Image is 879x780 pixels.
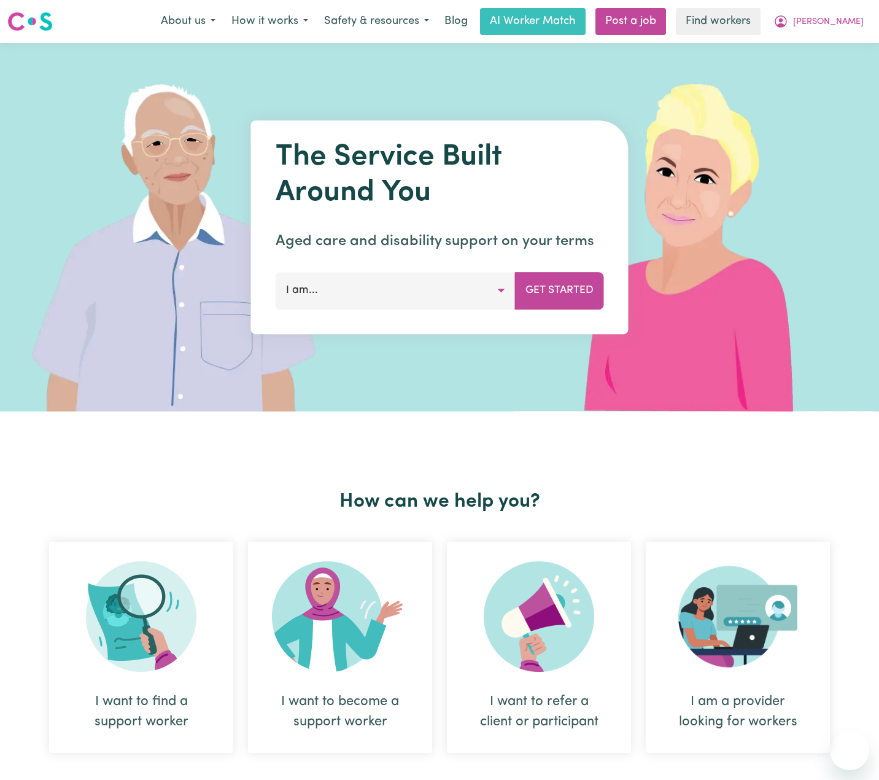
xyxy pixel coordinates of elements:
[678,561,797,672] img: Provider
[437,8,475,35] a: Blog
[476,692,602,732] div: I want to refer a client or participant
[153,9,223,34] button: About us
[676,8,761,35] a: Find workers
[223,9,316,34] button: How it works
[7,10,53,33] img: Careseekers logo
[7,7,53,36] a: Careseekers logo
[49,542,233,753] div: I want to find a support worker
[793,15,864,29] span: [PERSON_NAME]
[86,561,196,672] img: Search
[595,8,666,35] a: Post a job
[515,272,604,309] button: Get Started
[276,230,604,252] p: Aged care and disability support on your terms
[484,561,594,672] img: Refer
[272,561,408,672] img: Become Worker
[276,140,604,211] h1: The Service Built Around You
[765,9,872,34] button: My Account
[316,9,437,34] button: Safety & resources
[276,272,516,309] button: I am...
[646,542,830,753] div: I am a provider looking for workers
[480,8,586,35] a: AI Worker Match
[277,692,403,732] div: I want to become a support worker
[675,692,800,732] div: I am a provider looking for workers
[447,542,631,753] div: I want to refer a client or participant
[830,731,869,770] iframe: Button to launch messaging window
[248,542,432,753] div: I want to become a support worker
[79,692,204,732] div: I want to find a support worker
[42,490,837,513] h2: How can we help you?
